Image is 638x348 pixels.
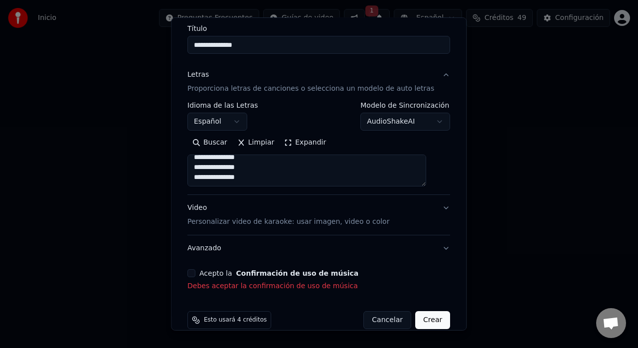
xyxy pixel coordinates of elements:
[187,25,450,32] label: Título
[187,62,450,102] button: LetrasProporciona letras de canciones o selecciona un modelo de auto letras
[187,135,232,151] button: Buscar
[280,135,331,151] button: Expandir
[415,311,450,329] button: Crear
[187,281,450,291] p: Debes aceptar la confirmación de uso de música
[199,270,358,277] label: Acepto la
[187,84,434,94] p: Proporciona letras de canciones o selecciona un modelo de auto letras
[361,102,451,109] label: Modelo de Sincronización
[187,195,450,235] button: VideoPersonalizar video de karaoke: usar imagen, video o color
[204,316,267,324] span: Esto usará 4 créditos
[187,217,389,227] p: Personalizar video de karaoke: usar imagen, video o color
[187,102,450,194] div: LetrasProporciona letras de canciones o selecciona un modelo de auto letras
[187,102,258,109] label: Idioma de las Letras
[232,135,279,151] button: Limpiar
[364,311,412,329] button: Cancelar
[236,270,359,277] button: Acepto la
[187,70,209,80] div: Letras
[187,235,450,261] button: Avanzado
[187,203,389,227] div: Video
